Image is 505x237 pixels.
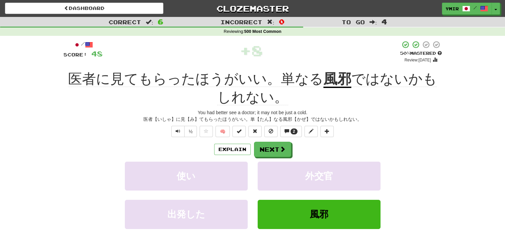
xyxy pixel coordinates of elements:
[63,109,442,116] div: You had better see a doctor; it may not be just a cold.
[63,40,103,49] div: /
[63,116,442,122] div: 医者【いしゃ】に見【み】てもらったほうがいい。単【たん】なる風邪【かぜ】ではないかもしれない。
[109,19,141,25] span: Correct
[125,162,248,191] button: 使い
[370,19,377,25] span: :
[173,3,332,14] a: Clozemaster
[91,49,103,58] span: 48
[320,126,334,137] button: Add to collection (alt+a)
[258,200,380,229] button: 風邪
[258,162,380,191] button: 外交官
[400,50,410,56] span: 50 %
[293,129,295,134] span: 2
[5,3,163,14] a: Dashboard
[171,126,185,137] button: Play sentence audio (ctl+space)
[214,144,251,155] button: Explain
[442,3,492,15] a: ymir /
[184,126,197,137] button: ½
[305,171,333,181] span: 外交官
[63,52,87,57] span: Score:
[342,19,365,25] span: To go
[310,209,328,219] span: 風邪
[146,19,153,25] span: :
[280,126,302,137] button: 2
[244,29,281,34] strong: 500 Most Common
[125,200,248,229] button: 出発した
[267,19,274,25] span: :
[446,6,459,12] span: ymir
[158,18,163,26] span: 6
[215,126,230,137] button: 🧠
[68,71,323,87] span: 医者に見てもらったほうがいい。単なる
[264,126,278,137] button: Ignore sentence (alt+i)
[177,171,196,181] span: 使い
[323,71,351,88] u: 風邪
[400,50,442,56] div: Mastered
[232,126,246,137] button: Set this sentence to 100% Mastered (alt+m)
[251,42,263,59] span: 8
[381,18,387,26] span: 4
[304,126,318,137] button: Edit sentence (alt+d)
[220,19,262,25] span: Incorrect
[200,126,213,137] button: Favorite sentence (alt+f)
[170,126,197,137] div: Text-to-speech controls
[217,71,437,105] span: ではないかもしれない。
[254,142,291,157] button: Next
[404,58,431,62] small: Review: [DATE]
[167,209,205,219] span: 出発した
[279,18,285,26] span: 0
[240,40,251,60] span: +
[473,5,477,10] span: /
[248,126,262,137] button: Reset to 0% Mastered (alt+r)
